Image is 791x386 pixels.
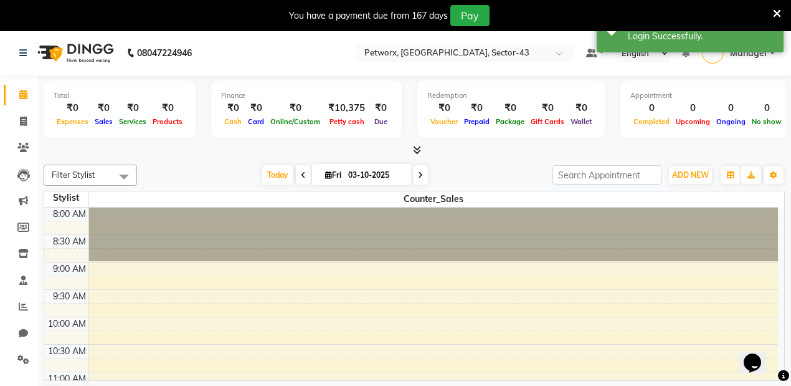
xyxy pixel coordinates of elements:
div: ₹0 [245,101,267,115]
div: Stylist [44,191,88,205]
div: ₹10,375 [323,101,370,115]
iframe: chat widget [739,336,779,374]
div: 10:00 AM [45,317,88,331]
input: 2025-10-03 [344,166,407,185]
input: Search Appointment [552,165,661,185]
span: Gift Cards [528,117,567,126]
span: Petty cash [326,117,367,126]
div: 0 [713,101,749,115]
div: 0 [673,101,713,115]
span: Online/Custom [267,117,323,126]
div: 0 [630,101,673,115]
span: Filter Stylist [52,170,95,180]
div: ₹0 [493,101,528,115]
span: Expenses [54,117,92,126]
div: ₹0 [149,101,186,115]
span: Package [493,117,528,126]
span: ADD NEW [672,170,709,180]
span: Voucher [427,117,461,126]
span: Prepaid [461,117,493,126]
button: ADD NEW [669,166,712,184]
span: Products [149,117,186,126]
div: Redemption [427,90,595,101]
span: Card [245,117,267,126]
span: Services [116,117,149,126]
div: 9:00 AM [50,263,88,276]
span: Cash [221,117,245,126]
div: ₹0 [461,101,493,115]
div: 10:30 AM [45,345,88,358]
div: 0 [749,101,785,115]
b: 08047224946 [137,36,192,70]
span: Upcoming [673,117,713,126]
div: ₹0 [567,101,595,115]
button: Pay [450,5,490,26]
div: ₹0 [116,101,149,115]
div: Appointment [630,90,785,101]
div: 8:30 AM [50,235,88,248]
img: logo [32,36,117,70]
span: Counter_Sales [89,191,779,207]
div: ₹0 [427,101,461,115]
span: Completed [630,117,673,126]
div: ₹0 [92,101,116,115]
span: Fri [322,170,344,180]
div: ₹0 [528,101,567,115]
img: Manager [702,42,724,64]
div: You have a payment due from 167 days [289,9,448,22]
span: Sales [92,117,116,126]
div: ₹0 [267,101,323,115]
span: Due [371,117,391,126]
div: 11:00 AM [45,372,88,385]
div: Finance [221,90,392,101]
span: Ongoing [713,117,749,126]
div: Login Successfully. [628,30,774,43]
div: ₹0 [221,101,245,115]
div: ₹0 [54,101,92,115]
div: 8:00 AM [50,208,88,221]
span: Wallet [567,117,595,126]
span: No show [749,117,785,126]
span: Today [262,165,293,185]
div: ₹0 [370,101,392,115]
div: 9:30 AM [50,290,88,303]
span: Manager [730,47,767,60]
div: Total [54,90,186,101]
